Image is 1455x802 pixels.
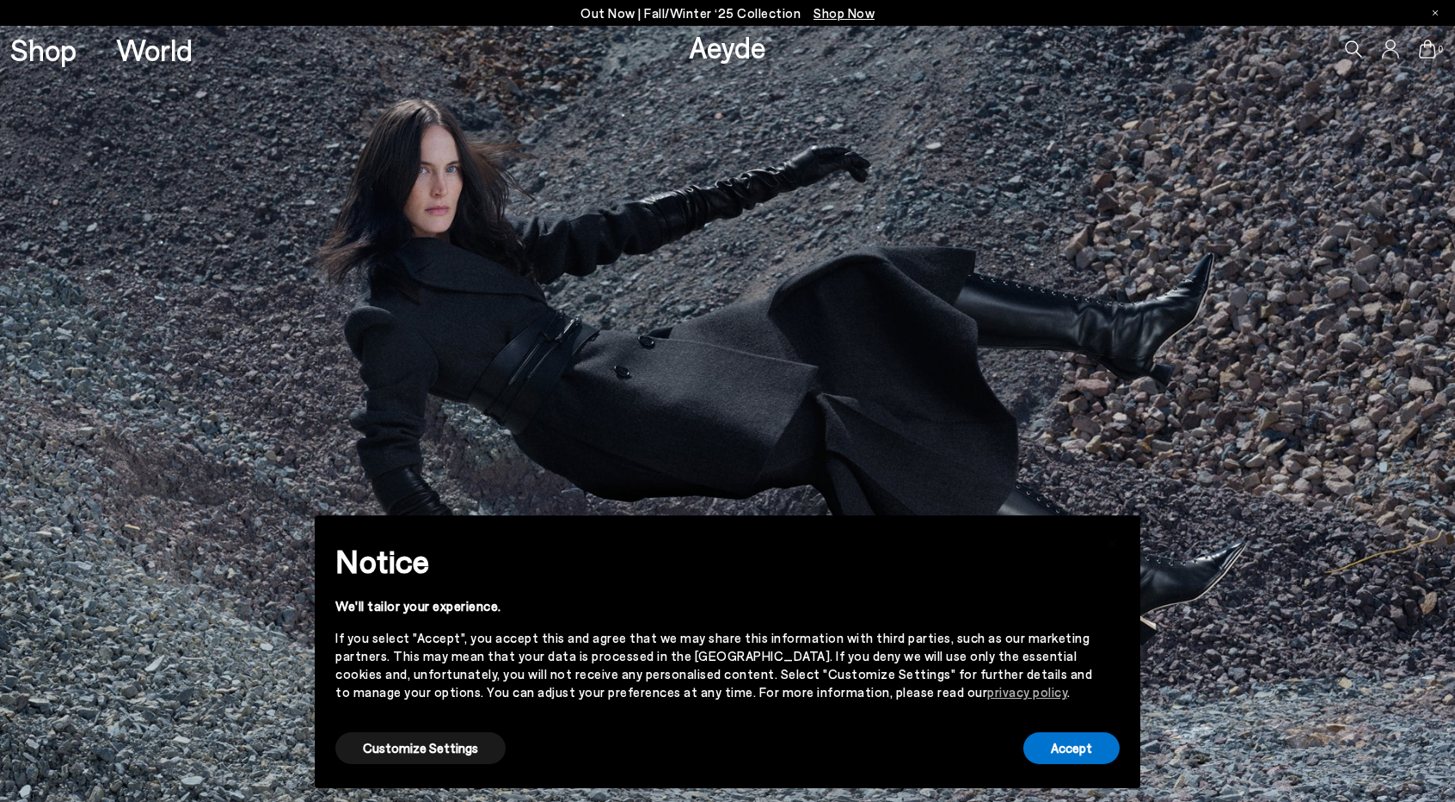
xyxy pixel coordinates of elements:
[335,629,1092,701] div: If you select "Accept", you accept this and agree that we may share this information with third p...
[335,732,506,764] button: Customize Settings
[1107,528,1119,553] span: ×
[335,539,1092,583] h2: Notice
[1436,45,1445,54] span: 0
[335,597,1092,615] div: We'll tailor your experience.
[116,34,193,65] a: World
[813,5,875,21] span: Navigate to /collections/new-in
[987,684,1067,700] a: privacy policy
[580,3,875,24] p: Out Now | Fall/Winter ‘25 Collection
[10,34,77,65] a: Shop
[689,28,766,65] a: Aeyde
[1419,40,1436,59] a: 0
[1092,521,1133,562] button: Close this notice
[1023,732,1120,764] button: Accept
